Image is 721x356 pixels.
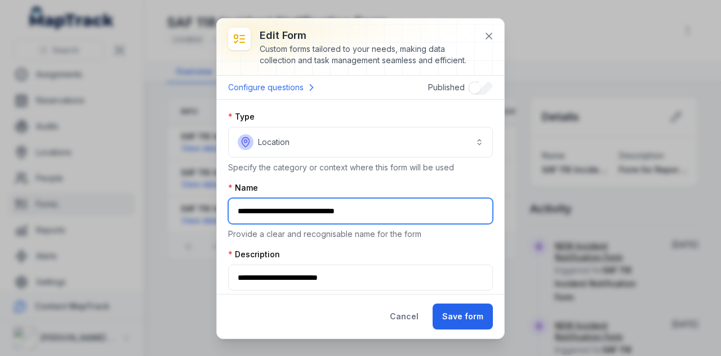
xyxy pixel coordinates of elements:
div: Custom forms tailored to your needs, making data collection and task management seamless and effi... [260,43,475,66]
p: Provide a clear and recognisable name for the form [228,228,493,240]
label: Description [228,249,280,260]
h3: Edit form [260,28,475,43]
button: Location [228,127,493,157]
p: Specify the category or context where this form will be used [228,162,493,173]
button: Cancel [380,304,428,329]
label: Type [228,111,255,122]
button: Save form [433,304,493,329]
label: Name [228,182,258,194]
a: Configure questions [228,80,317,95]
span: Published [428,82,465,92]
